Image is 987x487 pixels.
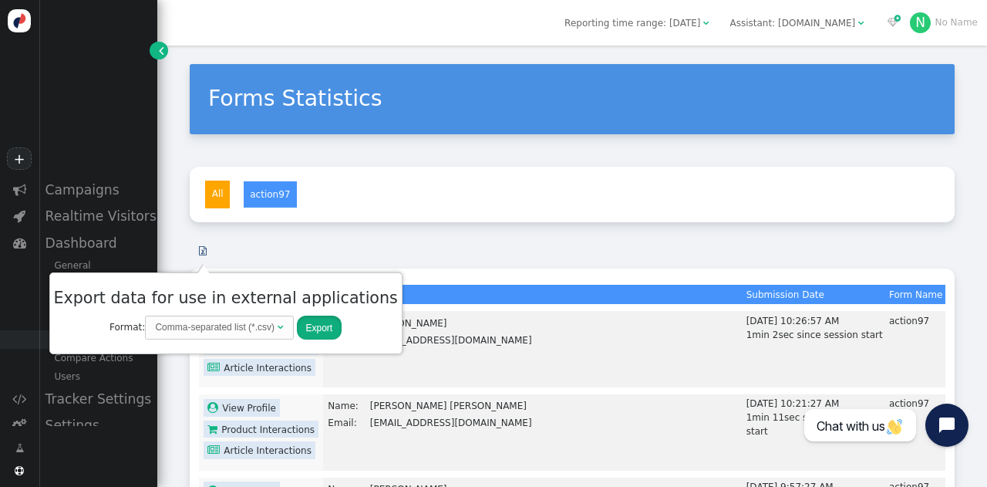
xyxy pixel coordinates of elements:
[205,181,230,209] li: All
[746,328,884,342] div: 1min 2sec since session start
[888,18,898,27] span: 
[369,398,533,414] td: [PERSON_NAME] [PERSON_NAME]
[886,394,945,471] td: action97
[13,236,26,249] span: 
[910,17,978,28] a: NNo Name
[12,418,26,431] span: 
[910,12,931,33] div: N
[886,285,945,304] th: Form Name
[204,441,315,459] a: Article Interactions
[204,421,318,438] a: Product Interactions
[207,445,224,455] span: 
[369,415,533,431] td: [EMAIL_ADDRESS][DOMAIN_NAME]
[369,316,533,331] td: [PERSON_NAME]
[746,314,884,328] div: [DATE] 10:26:57 AM
[199,246,207,255] span: 
[39,312,157,330] div: Emails Statistics
[39,293,157,312] div: Recommendations data
[13,209,25,222] span: 
[53,286,397,341] center: Format:
[204,399,280,417] a: View Profile
[159,44,163,58] span: 
[15,441,24,455] span: 
[208,83,936,116] div: Forms Statistics
[243,181,298,209] li: action97
[729,16,855,30] div: Assistant: [DOMAIN_NAME]
[39,412,157,438] div: Settings
[207,362,224,373] span: 
[39,330,157,349] div: Forms Statistics
[297,316,342,340] button: Export
[39,367,157,386] div: Users
[327,415,367,431] td: Email:
[886,311,945,387] td: action97
[278,323,284,332] span: 
[369,333,533,348] td: [EMAIL_ADDRESS][DOMAIN_NAME]
[743,285,886,304] th: Submission Date
[8,9,31,32] img: logo-icon.svg
[327,398,367,414] td: Name:
[207,424,221,435] span: 
[204,359,315,377] a: Article Interactions
[564,18,700,29] span: Reporting time range: [DATE]
[323,285,743,304] th: Form Data
[39,275,157,293] div: Campaign Statistics
[6,436,33,460] a: 
[190,239,216,263] a: 
[13,183,26,196] span: 
[746,397,884,411] div: [DATE] 10:21:27 AM
[39,177,157,203] div: Campaigns
[7,147,31,170] a: +
[858,19,864,28] span: 
[39,230,157,256] div: Dashboard
[15,466,24,475] span: 
[39,203,157,229] div: Realtime Visitors
[703,19,709,28] span: 
[150,42,168,59] a: 
[155,320,275,334] div: Comma-separated list (*.csv)
[207,402,222,413] span: 
[39,386,157,412] div: Tracker Settings
[39,349,157,367] div: Compare Actions
[12,392,26,405] span: 
[746,411,884,438] div: 1min 11sec since session start
[39,256,157,275] div: General
[53,286,397,310] h3: Export data for use in external applications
